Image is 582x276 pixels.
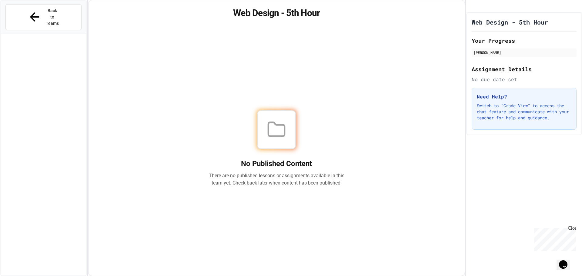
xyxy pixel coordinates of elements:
[5,4,82,30] button: Back to Teams
[477,103,571,121] p: Switch to "Grade View" to access the chat feature and communicate with your teacher for help and ...
[557,252,576,270] iframe: chat widget
[209,159,344,168] h2: No Published Content
[472,65,577,73] h2: Assignment Details
[532,225,576,251] iframe: chat widget
[472,36,577,45] h2: Your Progress
[209,172,344,187] p: There are no published lessons or assignments available in this team yet. Check back later when c...
[477,93,571,100] h3: Need Help?
[472,76,577,83] div: No due date set
[96,8,457,18] h1: Web Design - 5th Hour
[472,18,548,26] h1: Web Design - 5th Hour
[473,50,575,55] div: [PERSON_NAME]
[45,8,59,27] span: Back to Teams
[2,2,42,38] div: Chat with us now!Close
